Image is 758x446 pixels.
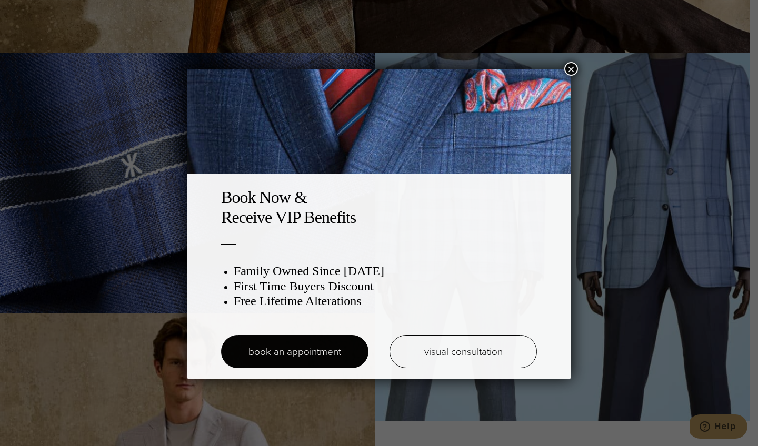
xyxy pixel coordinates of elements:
[390,335,537,368] a: visual consultation
[234,279,537,294] h3: First Time Buyers Discount
[234,293,537,309] h3: Free Lifetime Alterations
[221,335,368,368] a: book an appointment
[221,187,537,228] h2: Book Now & Receive VIP Benefits
[234,263,537,279] h3: Family Owned Since [DATE]
[24,7,46,17] span: Help
[564,62,578,76] button: Close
